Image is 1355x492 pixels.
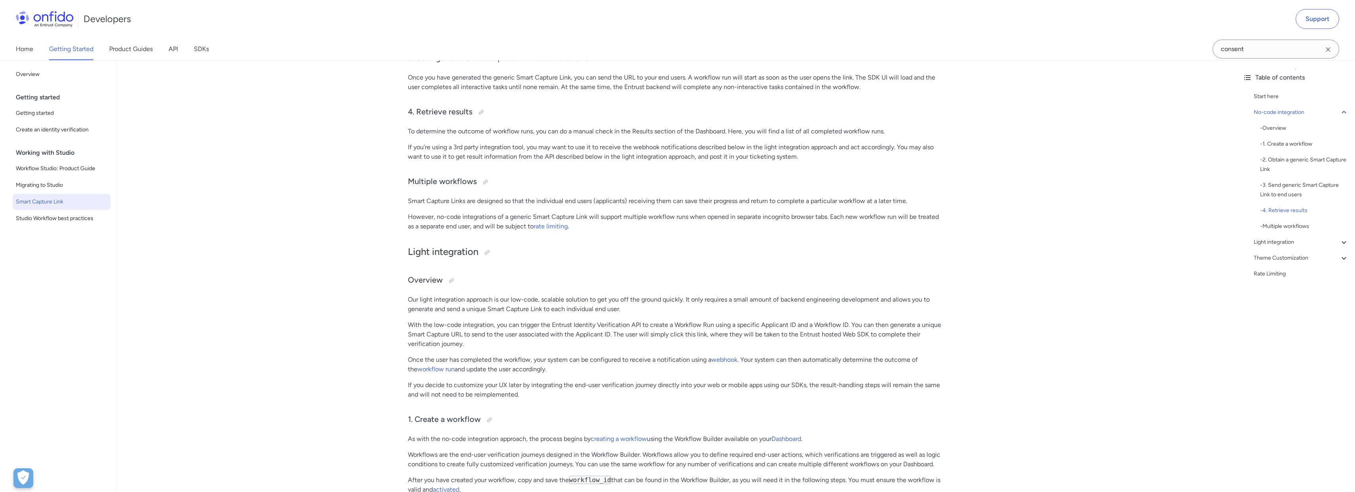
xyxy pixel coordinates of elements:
[49,38,93,60] a: Getting Started
[16,89,114,105] div: Getting started
[408,434,946,444] p: As with the no-code integration approach, the process begins by using the Workflow Builder availa...
[13,177,110,193] a: Migrating to Studio
[408,295,946,314] p: Our light integration approach is our low-code, scalable solution to get you off the ground quick...
[591,435,647,443] a: creating a workflow
[13,211,110,226] a: Studio Workflow best practices
[13,468,33,488] button: Open Preferences
[1260,206,1349,215] div: - 4. Retrieve results
[13,194,110,210] a: Smart Capture Link
[1254,237,1349,247] a: Light integration
[16,125,107,135] span: Create an identity verification
[16,197,107,207] span: Smart Capture Link
[408,414,946,426] h3: 1. Create a workflow
[1254,269,1349,279] a: Rate Limiting
[1260,206,1349,215] a: -4. Retrieve results
[1323,45,1333,54] svg: Clear search field button
[13,66,110,82] a: Overview
[408,127,946,136] p: To determine the outcome of workflow runs, you can do a manual check in the Results section of th...
[83,13,131,25] h1: Developers
[1254,253,1349,263] a: Theme Customization
[1243,73,1349,82] div: Table of contents
[13,468,33,488] div: Cookie Preferences
[194,38,209,60] a: SDKs
[408,142,946,161] p: If you’re using a 3rd party integration tool, you may want to use it to receive the webhook notif...
[569,476,612,484] code: workflow_id
[417,365,455,373] a: workflow run
[13,161,110,177] a: Workflow Studio: Product Guide
[109,38,153,60] a: Product Guides
[169,38,178,60] a: API
[408,274,946,287] h3: Overview
[16,38,33,60] a: Home
[1254,92,1349,101] a: Start here
[408,212,946,231] p: However, no-code integrations of a generic Smart Capture Link will support multiple workflow runs...
[408,320,946,349] p: With the low-code integration, you can trigger the Entrust Identity Verification API to create a ...
[13,122,110,138] a: Create an identity verification
[1260,123,1349,133] div: - Overview
[408,450,946,469] p: Workflows are the end-user verification journeys designed in the Workflow Builder. Workflows allo...
[408,176,946,188] h3: Multiple workflows
[1260,123,1349,133] a: -Overview
[13,105,110,121] a: Getting started
[408,245,946,259] h2: Light integration
[1213,40,1339,59] input: Onfido search input field
[1254,108,1349,117] a: No-code integration
[1260,180,1349,199] div: - 3. Send generic Smart Capture Link to end users
[16,11,74,27] img: Onfido Logo
[408,106,946,119] h3: 4. Retrieve results
[1260,222,1349,231] div: - Multiple workflows
[408,355,946,374] p: Once the user has completed the workflow, your system can be configured to receive a notification...
[1260,139,1349,149] div: - 1. Create a workflow
[408,380,946,399] p: If you decide to customize your UX later by integrating the end-user verification journey directl...
[1260,139,1349,149] a: -1. Create a workflow
[16,164,107,173] span: Workflow Studio: Product Guide
[408,196,946,206] p: Smart Capture Links are designed so that the individual end users (applicants) receiving them can...
[1296,9,1339,29] a: Support
[16,70,107,79] span: Overview
[16,180,107,190] span: Migrating to Studio
[16,108,107,118] span: Getting started
[534,222,568,230] a: rate limiting
[1260,155,1349,174] a: -2. Obtain a generic Smart Capture Link
[16,214,107,223] span: Studio Workflow best practices
[1260,222,1349,231] a: -Multiple workflows
[711,356,737,363] a: webhook
[408,73,946,92] p: Once you have generated the generic Smart Capture Link, you can send the URL to your end users. A...
[771,435,801,443] a: Dashboard
[1260,180,1349,199] a: -3. Send generic Smart Capture Link to end users
[16,145,114,161] div: Working with Studio
[1260,155,1349,174] div: - 2. Obtain a generic Smart Capture Link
